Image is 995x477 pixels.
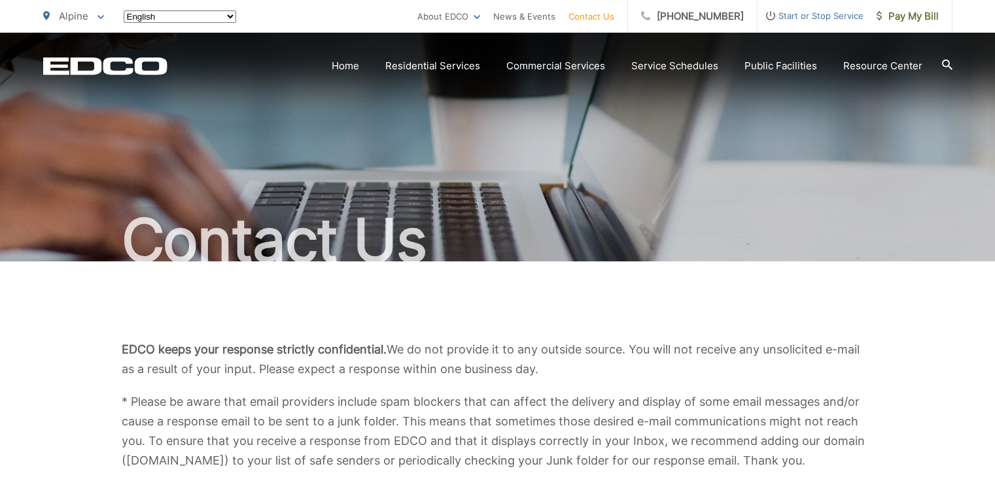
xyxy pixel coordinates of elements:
a: News & Events [493,8,555,24]
span: Alpine [59,10,88,22]
a: EDCD logo. Return to the homepage. [43,57,167,75]
p: * Please be aware that email providers include spam blockers that can affect the delivery and dis... [122,392,874,470]
a: About EDCO [417,8,480,24]
p: We do not provide it to any outside source. You will not receive any unsolicited e-mail as a resu... [122,340,874,379]
a: Public Facilities [744,58,817,74]
a: Service Schedules [631,58,718,74]
a: Home [332,58,359,74]
select: Select a language [124,10,236,23]
b: EDCO keeps your response strictly confidential. [122,342,387,356]
a: Commercial Services [506,58,605,74]
span: Pay My Bill [877,8,939,24]
a: Residential Services [385,58,480,74]
a: Contact Us [568,8,614,24]
a: Resource Center [843,58,922,74]
h1: Contact Us [43,208,952,273]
